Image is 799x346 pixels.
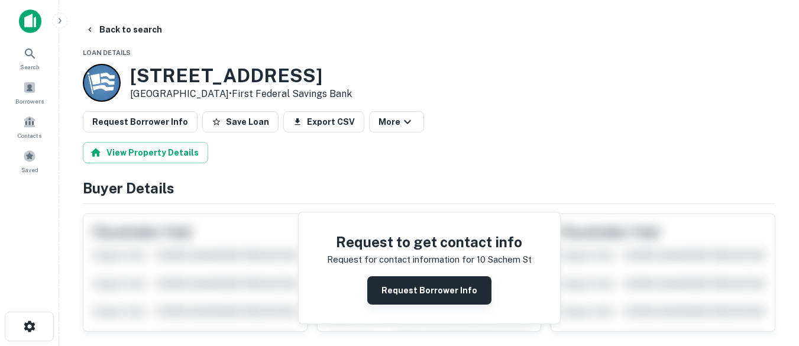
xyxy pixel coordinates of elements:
[283,111,364,132] button: Export CSV
[232,88,352,99] a: First Federal Savings Bank
[477,253,532,267] p: 10 sachem st
[4,76,56,108] a: Borrowers
[4,111,56,143] a: Contacts
[18,131,41,140] span: Contacts
[130,87,352,101] p: [GEOGRAPHIC_DATA] •
[83,49,131,56] span: Loan Details
[4,42,56,74] a: Search
[83,142,208,163] button: View Property Details
[4,145,56,177] a: Saved
[327,253,474,267] p: Request for contact information for
[367,276,491,305] button: Request Borrower Info
[80,19,167,40] button: Back to search
[369,111,424,132] button: More
[740,251,799,308] iframe: Chat Widget
[15,96,44,106] span: Borrowers
[202,111,279,132] button: Save Loan
[19,9,41,33] img: capitalize-icon.png
[130,64,352,87] h3: [STREET_ADDRESS]
[83,111,198,132] button: Request Borrower Info
[20,62,40,72] span: Search
[83,177,775,199] h4: Buyer Details
[21,165,38,174] span: Saved
[327,231,532,253] h4: Request to get contact info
